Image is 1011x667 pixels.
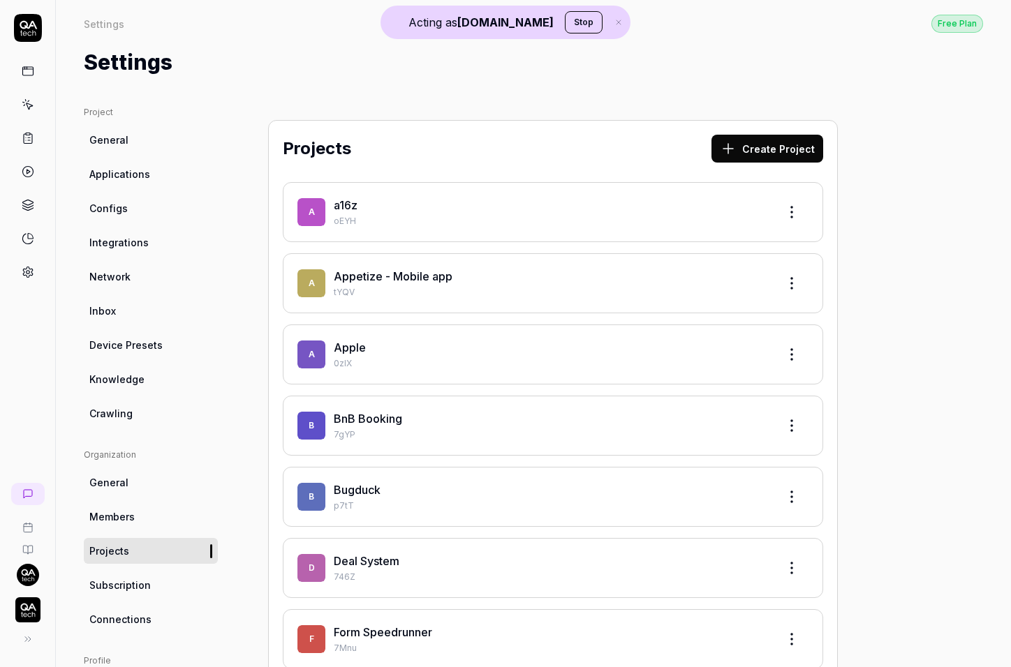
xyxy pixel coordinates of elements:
[931,15,983,33] div: Free Plan
[334,357,767,370] p: 0zIX
[297,340,325,368] span: A
[89,406,133,421] span: Crawling
[297,198,325,226] span: a
[84,264,218,290] a: Network
[84,654,218,667] div: Profile
[711,135,823,163] button: Create Project
[89,544,129,558] span: Projects
[84,106,218,119] div: Project
[297,483,325,511] span: B
[84,195,218,221] a: Configs
[334,625,432,639] a: Form Speedrunner
[297,412,325,440] span: B
[89,269,131,284] span: Network
[283,136,351,161] h2: Projects
[84,538,218,564] a: Projects
[334,642,767,654] p: 7Mnu
[84,230,218,255] a: Integrations
[334,340,366,354] a: Apple
[84,17,124,31] div: Settings
[89,372,145,387] span: Knowledge
[84,572,218,598] a: Subscription
[297,625,325,653] span: F
[334,554,399,568] a: Deal System
[334,286,767,299] p: tYQV
[334,198,357,212] a: a16z
[6,511,50,533] a: Book a call with us
[84,366,218,392] a: Knowledge
[84,47,172,78] h1: Settings
[89,475,128,490] span: General
[15,597,40,622] img: QA Tech Logo
[6,586,50,625] button: QA Tech Logo
[89,612,152,627] span: Connections
[89,235,149,250] span: Integrations
[84,400,218,426] a: Crawling
[334,269,452,283] a: Appetize - Mobile app
[334,428,767,441] p: 7gYP
[334,571,767,583] p: 746Z
[89,167,150,181] span: Applications
[89,133,128,147] span: General
[84,332,218,358] a: Device Presets
[84,504,218,530] a: Members
[334,500,767,512] p: p7tT
[11,483,45,505] a: New conversation
[565,11,603,33] button: Stop
[931,14,983,33] a: Free Plan
[17,564,39,586] img: 7ccf6c19-61ad-4a6c-8811-018b02a1b829.jpg
[84,606,218,632] a: Connections
[334,483,381,497] a: Bugduck
[89,303,116,318] span: Inbox
[84,449,218,461] div: Organization
[89,578,151,592] span: Subscription
[84,470,218,495] a: General
[84,161,218,187] a: Applications
[89,201,128,216] span: Configs
[334,412,402,426] a: BnB Booking
[297,269,325,297] span: A
[84,127,218,153] a: General
[84,298,218,324] a: Inbox
[89,338,163,352] span: Device Presets
[297,554,325,582] span: D
[334,215,767,227] p: oEYH
[89,509,135,524] span: Members
[6,533,50,555] a: Documentation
